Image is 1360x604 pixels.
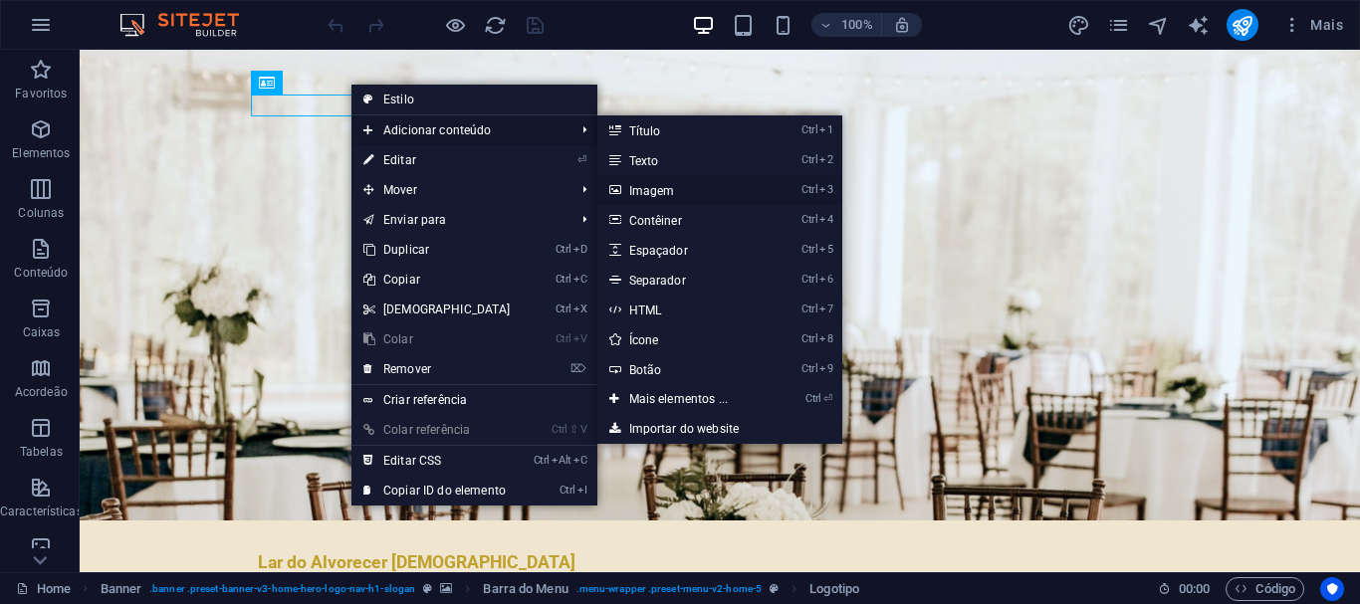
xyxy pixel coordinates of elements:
[351,175,567,205] span: Mover
[801,213,817,226] i: Ctrl
[569,423,578,436] i: ⇧
[805,392,821,405] i: Ctrl
[1147,14,1170,37] i: Navegador
[351,85,597,114] a: Estilo
[841,13,873,37] h6: 100%
[351,476,523,505] a: CtrlICopiar ID do elemento
[351,115,567,145] span: Adicionar conteúdo
[484,14,507,37] i: Recarregar página
[597,175,769,205] a: Ctrl3Imagem
[351,324,523,354] a: CtrlVColar
[534,454,550,467] i: Ctrl
[597,265,769,295] a: Ctrl6Separador
[14,265,68,281] p: Conteúdo
[1193,581,1196,596] span: :
[443,13,467,37] button: Clique aqui para sair do modo de visualização e continuar editando
[573,243,587,256] i: D
[577,153,586,166] i: ⏎
[1067,14,1090,37] i: Design (Ctrl+Alt+Y)
[1231,14,1253,37] i: Publicar
[1147,13,1171,37] button: navigator
[18,205,64,221] p: Colunas
[556,273,571,286] i: Ctrl
[573,273,587,286] i: C
[809,577,859,601] span: Clique para selecionar. Clique duas vezes para editar
[573,454,587,467] i: C
[351,235,523,265] a: CtrlDDuplicar
[101,577,859,601] nav: breadcrumb
[1235,577,1295,601] span: Código
[351,145,523,175] a: ⏎Editar
[552,423,567,436] i: Ctrl
[597,354,769,384] a: Ctrl9Botão
[1320,577,1344,601] button: Usercentrics
[351,446,523,476] a: CtrlAltCEditar CSS
[576,577,762,601] span: . menu-wrapper .preset-menu-v2-home-5
[819,243,832,256] i: 5
[556,243,571,256] i: Ctrl
[801,243,817,256] i: Ctrl
[20,444,63,460] p: Tabelas
[1067,13,1091,37] button: design
[1107,14,1130,37] i: Páginas (Ctrl+Alt+S)
[819,153,832,166] i: 2
[149,577,415,601] span: . banner .preset-banner-v3-home-hero-logo-nav-h1-slogan
[1158,577,1211,601] h6: Tempo de sessão
[801,273,817,286] i: Ctrl
[440,583,452,594] i: Este elemento contém um plano de fundo
[597,414,843,444] a: Importar do website
[1179,577,1210,601] span: 00 00
[573,302,587,315] i: X
[597,235,769,265] a: Ctrl5Espaçador
[1226,577,1304,601] button: Código
[819,213,832,226] i: 4
[597,145,769,175] a: Ctrl2Texto
[573,332,587,345] i: V
[560,484,575,497] i: Ctrl
[351,295,523,324] a: CtrlX[DEMOGRAPHIC_DATA]
[351,415,523,445] a: Ctrl⇧VColar referência
[483,13,507,37] button: reload
[351,205,567,235] a: Enviar para
[16,577,71,601] a: Clique para cancelar a seleção. Clique duas vezes para abrir as Páginas
[1187,13,1211,37] button: text_generator
[801,302,817,315] i: Ctrl
[801,332,817,345] i: Ctrl
[597,295,769,324] a: Ctrl7HTML
[819,302,832,315] i: 7
[597,115,769,145] a: Ctrl1Título
[483,577,567,601] span: Clique para selecionar. Clique duas vezes para editar
[819,183,832,196] i: 3
[1187,14,1210,37] i: AI Writer
[15,86,67,101] p: Favoritos
[1227,9,1258,41] button: publish
[15,384,68,400] p: Acordeão
[801,123,817,136] i: Ctrl
[819,123,832,136] i: 1
[351,385,597,415] a: Criar referência
[577,484,587,497] i: I
[114,13,264,37] img: Editor Logo
[819,362,832,375] i: 9
[823,392,832,405] i: ⏎
[351,354,523,384] a: ⌦Remover
[351,265,523,295] a: CtrlCCopiar
[819,273,832,286] i: 6
[597,324,769,354] a: Ctrl8Ícone
[552,454,571,467] i: Alt
[23,324,61,340] p: Caixas
[770,583,779,594] i: Este elemento é uma predefinição personalizável
[801,183,817,196] i: Ctrl
[1107,13,1131,37] button: pages
[597,384,769,414] a: Ctrl⏎Mais elementos ...
[819,332,832,345] i: 8
[12,145,70,161] p: Elementos
[570,362,586,375] i: ⌦
[556,332,571,345] i: Ctrl
[580,423,586,436] i: V
[811,13,882,37] button: 100%
[893,16,911,34] i: Ao redimensionar, ajusta automaticamente o nível de zoom para caber no dispositivo escolhido.
[597,205,769,235] a: Ctrl4Contêiner
[101,577,142,601] span: Clique para selecionar. Clique duas vezes para editar
[423,583,432,594] i: Este elemento é uma predefinição personalizável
